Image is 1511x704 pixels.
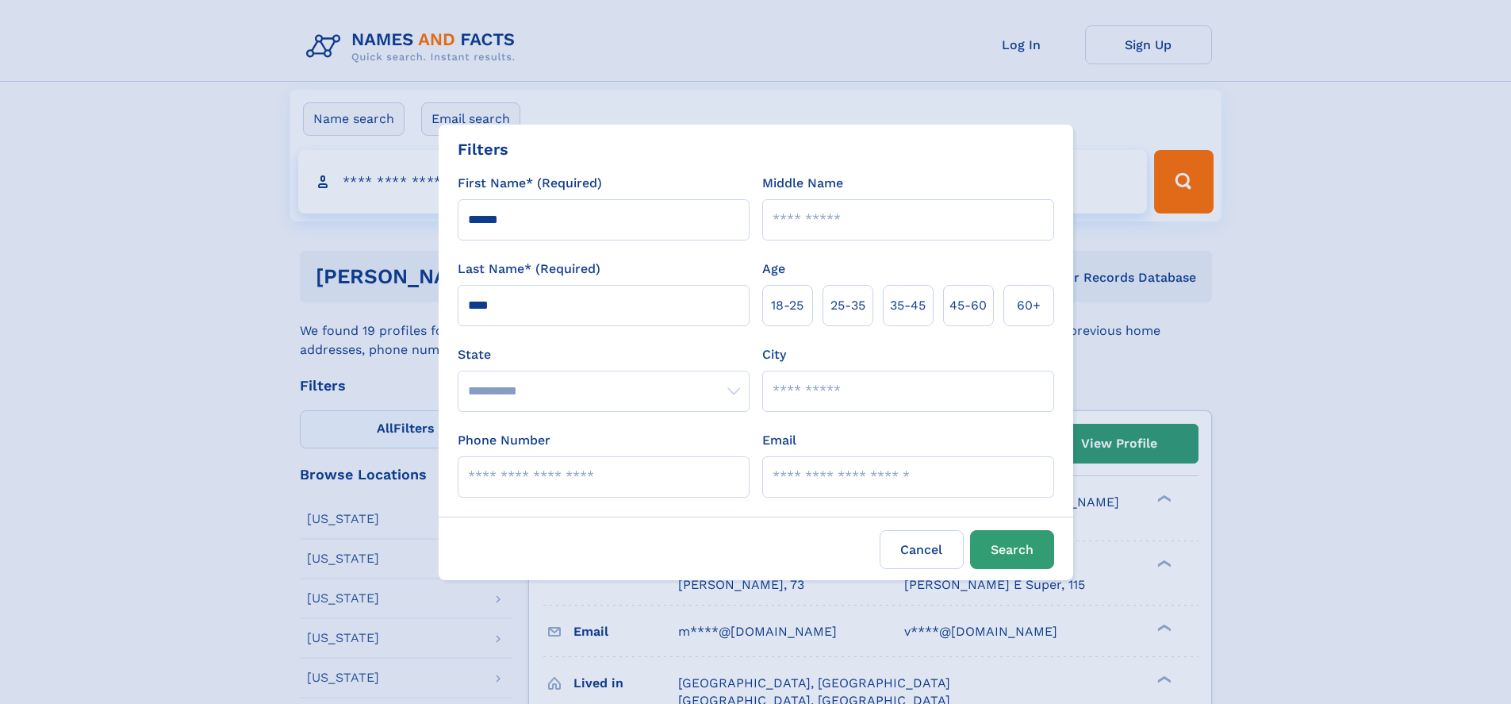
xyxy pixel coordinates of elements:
label: Last Name* (Required) [458,260,600,279]
span: 45‑60 [949,296,987,315]
button: Search [970,530,1054,569]
label: City [762,345,786,364]
label: Age [762,260,785,279]
label: Middle Name [762,174,843,193]
span: 18‑25 [771,296,803,315]
span: 25‑35 [830,296,865,315]
label: State [458,345,750,364]
span: 35‑45 [890,296,926,315]
label: First Name* (Required) [458,174,602,193]
label: Email [762,431,796,450]
label: Phone Number [458,431,550,450]
span: 60+ [1017,296,1041,315]
div: Filters [458,137,508,161]
label: Cancel [880,530,964,569]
